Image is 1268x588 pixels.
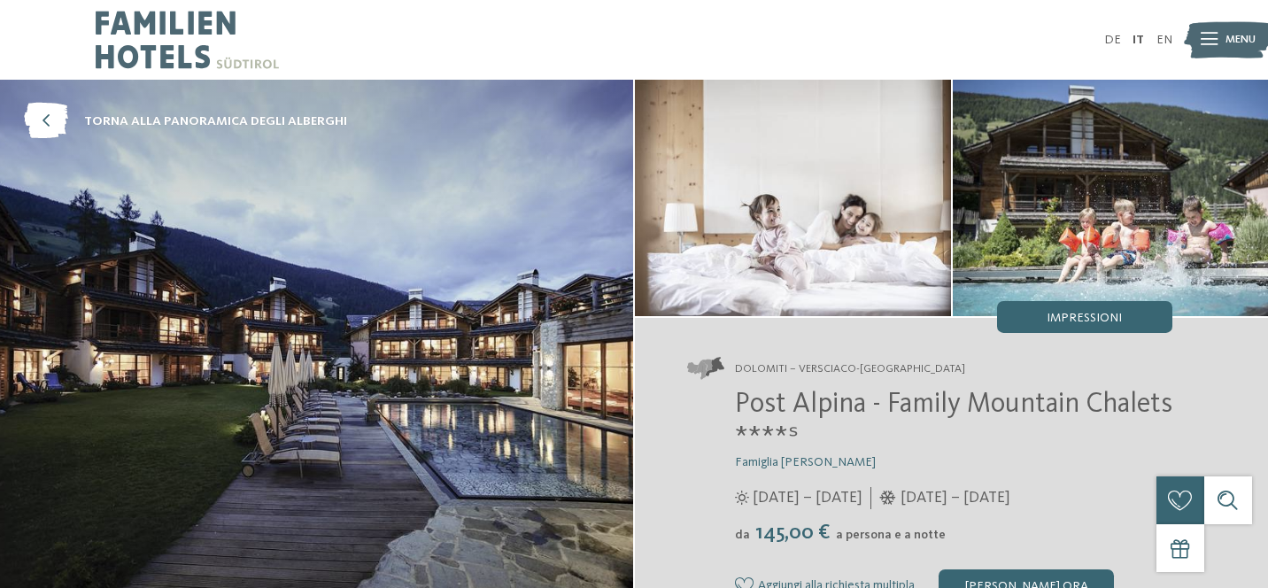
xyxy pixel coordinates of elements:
span: da [735,529,750,541]
a: torna alla panoramica degli alberghi [24,104,347,140]
a: DE [1104,34,1121,46]
img: Il family hotel a San Candido dal fascino alpino [635,80,951,316]
span: Impressioni [1047,312,1122,324]
span: a persona e a notte [836,529,946,541]
span: [DATE] – [DATE] [753,487,862,509]
i: Orari d'apertura estate [735,491,749,505]
a: EN [1156,34,1172,46]
span: Menu [1225,32,1256,48]
span: 145,00 € [752,522,834,544]
span: Famiglia [PERSON_NAME] [735,456,876,468]
span: [DATE] – [DATE] [901,487,1010,509]
i: Orari d'apertura inverno [879,491,896,505]
span: torna alla panoramica degli alberghi [84,112,347,130]
span: Dolomiti – Versciaco-[GEOGRAPHIC_DATA] [735,361,965,377]
span: Post Alpina - Family Mountain Chalets ****ˢ [735,391,1172,453]
a: IT [1133,34,1144,46]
